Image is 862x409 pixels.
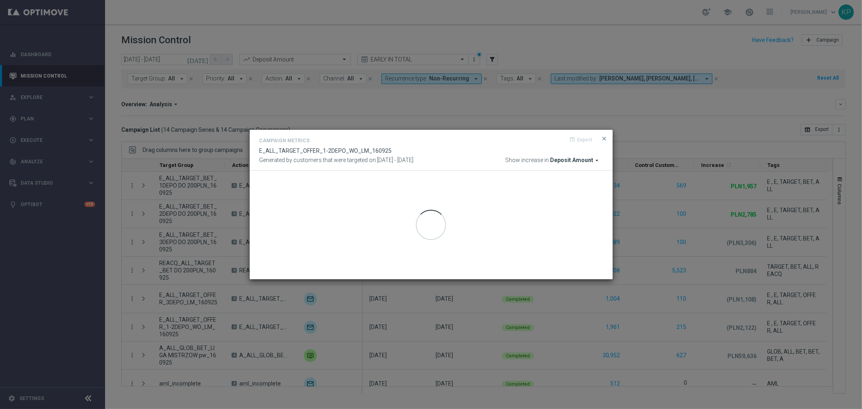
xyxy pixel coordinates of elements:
h4: Campaign Metrics [259,138,310,143]
span: Generated by customers that were targeted on [259,157,376,163]
span: Deposit Amount [550,157,594,164]
span: [DATE] - [DATE] [377,157,414,163]
span: Show increase in [506,157,549,164]
i: arrow_drop_down [594,157,601,164]
span: close [601,135,608,142]
span: E_ALL_TARGET_OFFER_1-2DEPO_WO_LM_160925 [259,148,392,154]
button: Deposit Amount arrow_drop_down [550,157,603,164]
